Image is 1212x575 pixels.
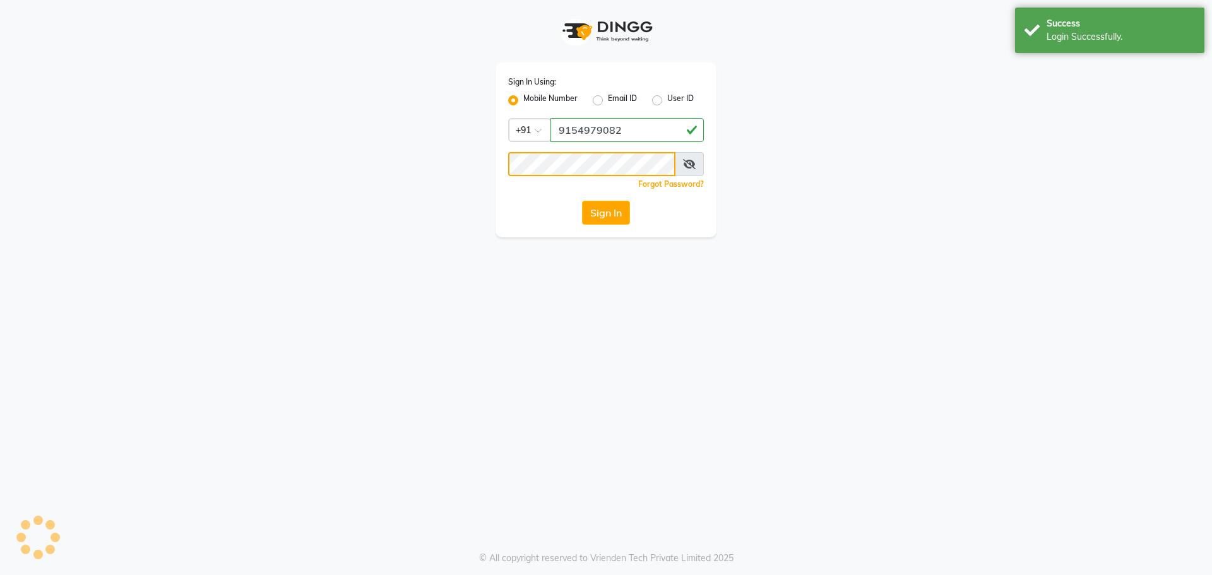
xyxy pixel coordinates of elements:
a: Forgot Password? [638,179,704,189]
img: logo1.svg [555,13,656,50]
div: Login Successfully. [1047,30,1195,44]
input: Username [508,152,675,176]
button: Sign In [582,201,630,225]
label: Sign In Using: [508,76,556,88]
input: Username [550,118,704,142]
div: Success [1047,17,1195,30]
label: Email ID [608,93,637,108]
label: Mobile Number [523,93,578,108]
label: User ID [667,93,694,108]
